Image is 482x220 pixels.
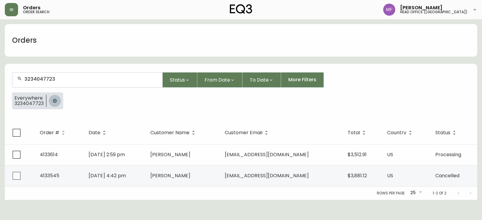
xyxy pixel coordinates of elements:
[435,131,450,135] span: Status
[377,191,405,196] p: Rows per page:
[150,172,190,179] span: [PERSON_NAME]
[348,172,367,179] span: $3,881.12
[14,101,44,106] span: 3234047723
[387,172,393,179] span: US
[150,131,189,135] span: Customer Name
[163,72,197,88] button: Status
[435,151,461,158] span: Processing
[400,5,443,10] span: [PERSON_NAME]
[40,131,59,135] span: Order #
[243,72,281,88] button: To Date
[400,10,468,14] h5: head office ([GEOGRAPHIC_DATA])
[387,130,414,135] span: Country
[225,131,262,135] span: Customer Email
[24,76,158,82] input: Search
[387,151,393,158] span: US
[89,172,126,179] span: [DATE] 4:42 pm
[89,151,125,158] span: [DATE] 2:59 pm
[14,95,44,101] span: Everywhere
[89,130,108,135] span: Date
[383,4,395,16] img: 91cf6c4ea787f0dec862db02e33d59b3
[150,130,197,135] span: Customer Name
[40,172,59,179] span: 4133545
[170,76,185,84] span: Status
[40,130,67,135] span: Order #
[230,4,252,14] img: logo
[435,130,458,135] span: Status
[348,131,360,135] span: Total
[205,76,230,84] span: From Date
[433,191,446,196] p: 1-2 of 2
[225,172,309,179] span: [EMAIL_ADDRESS][DOMAIN_NAME]
[348,130,368,135] span: Total
[89,131,100,135] span: Date
[23,5,40,10] span: Orders
[12,35,37,45] h1: Orders
[387,131,406,135] span: Country
[23,10,49,14] h5: order search
[40,151,58,158] span: 4133614
[197,72,243,88] button: From Date
[250,76,269,84] span: To Date
[288,76,316,83] span: More Filters
[408,188,423,198] div: 25
[150,151,190,158] span: [PERSON_NAME]
[435,172,459,179] span: Cancelled
[225,130,270,135] span: Customer Email
[348,151,367,158] span: $3,512.91
[225,151,309,158] span: [EMAIL_ADDRESS][DOMAIN_NAME]
[281,72,324,88] button: More Filters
